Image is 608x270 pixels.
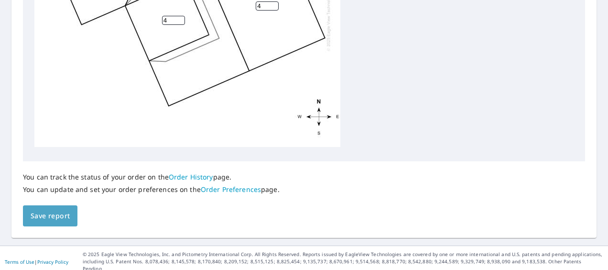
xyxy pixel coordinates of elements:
[37,259,68,265] a: Privacy Policy
[201,185,261,194] a: Order Preferences
[23,173,280,181] p: You can track the status of your order on the page.
[5,259,68,265] p: |
[31,210,70,222] span: Save report
[23,185,280,194] p: You can update and set your order preferences on the page.
[169,172,213,181] a: Order History
[5,259,34,265] a: Terms of Use
[23,205,77,227] button: Save report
